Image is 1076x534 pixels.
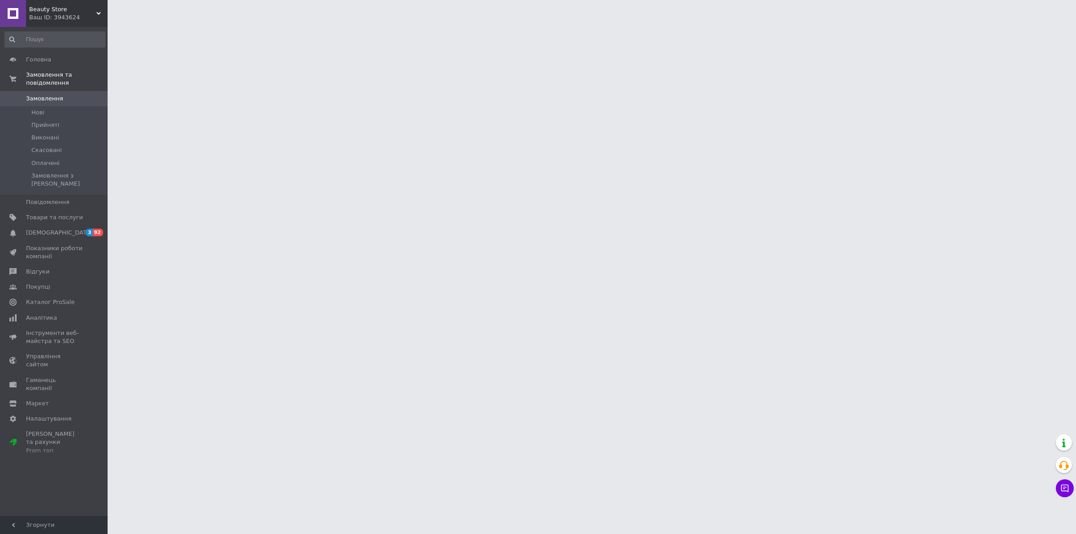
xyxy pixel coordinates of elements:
span: Скасовані [31,146,62,154]
span: Повідомлення [26,198,69,206]
span: Товари та послуги [26,213,83,221]
span: Відгуки [26,268,49,276]
span: Налаштування [26,415,72,423]
span: Маркет [26,399,49,408]
span: 92 [93,229,103,236]
button: Чат з покупцем [1056,479,1074,497]
span: [PERSON_NAME] та рахунки [26,430,83,455]
span: Оплачені [31,159,60,167]
div: Prom топ [26,447,83,455]
span: Beauty Store [29,5,96,13]
span: Виконані [31,134,59,142]
span: Покупці [26,283,50,291]
input: Пошук [4,31,105,48]
span: Гаманець компанії [26,376,83,392]
span: Показники роботи компанії [26,244,83,260]
span: Замовлення та повідомлення [26,71,108,87]
span: Управління сайтом [26,352,83,369]
div: Ваш ID: 3943624 [29,13,108,22]
span: Прийняті [31,121,59,129]
span: Замовлення [26,95,63,103]
span: Аналітика [26,314,57,322]
span: Головна [26,56,51,64]
span: Каталог ProSale [26,298,74,306]
span: Замовлення з [PERSON_NAME] [31,172,104,188]
span: Інструменти веб-майстра та SEO [26,329,83,345]
span: 3 [86,229,93,236]
span: Нові [31,109,44,117]
span: [DEMOGRAPHIC_DATA] [26,229,92,237]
